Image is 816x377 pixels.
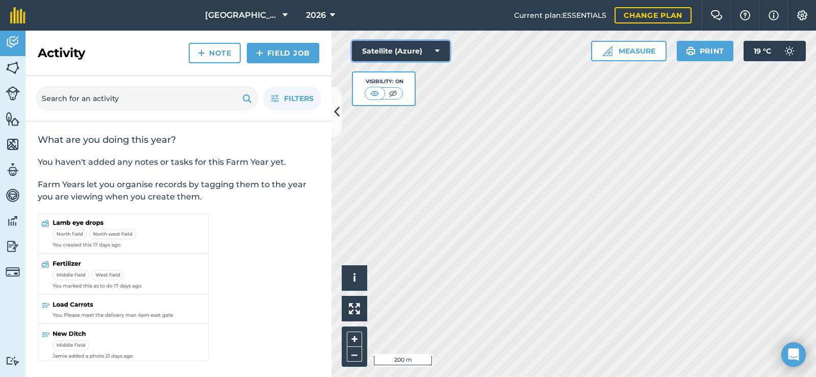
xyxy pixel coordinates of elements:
h2: Activity [38,45,85,61]
img: svg+xml;base64,PHN2ZyB4bWxucz0iaHR0cDovL3d3dy53My5vcmcvMjAwMC9zdmciIHdpZHRoPSI1MCIgaGVpZ2h0PSI0MC... [368,88,381,98]
img: svg+xml;base64,PD94bWwgdmVyc2lvbj0iMS4wIiBlbmNvZGluZz0idXRmLTgiPz4KPCEtLSBHZW5lcmF0b3I6IEFkb2JlIE... [6,239,20,254]
a: Note [189,43,241,63]
img: svg+xml;base64,PD94bWwgdmVyc2lvbj0iMS4wIiBlbmNvZGluZz0idXRmLTgiPz4KPCEtLSBHZW5lcmF0b3I6IEFkb2JlIE... [779,41,800,61]
span: 19 ° C [754,41,771,61]
img: svg+xml;base64,PD94bWwgdmVyc2lvbj0iMS4wIiBlbmNvZGluZz0idXRmLTgiPz4KPCEtLSBHZW5lcmF0b3I6IEFkb2JlIE... [6,162,20,178]
img: svg+xml;base64,PD94bWwgdmVyc2lvbj0iMS4wIiBlbmNvZGluZz0idXRmLTgiPz4KPCEtLSBHZW5lcmF0b3I6IEFkb2JlIE... [6,188,20,203]
img: svg+xml;base64,PHN2ZyB4bWxucz0iaHR0cDovL3d3dy53My5vcmcvMjAwMC9zdmciIHdpZHRoPSI1NiIgaGVpZ2h0PSI2MC... [6,111,20,127]
span: Filters [284,93,314,104]
img: svg+xml;base64,PHN2ZyB4bWxucz0iaHR0cDovL3d3dy53My5vcmcvMjAwMC9zdmciIHdpZHRoPSI1MCIgaGVpZ2h0PSI0MC... [387,88,399,98]
p: Farm Years let you organise records by tagging them to the year you are viewing when you create t... [38,179,319,203]
p: You haven't added any notes or tasks for this Farm Year yet. [38,156,319,168]
img: A question mark icon [739,10,751,20]
img: svg+xml;base64,PHN2ZyB4bWxucz0iaHR0cDovL3d3dy53My5vcmcvMjAwMC9zdmciIHdpZHRoPSIxNCIgaGVpZ2h0PSIyNC... [256,47,263,59]
button: Print [677,41,734,61]
input: Search for an activity [36,86,258,111]
button: 19 °C [744,41,806,61]
button: + [347,332,362,347]
span: 2026 [306,9,326,21]
img: svg+xml;base64,PD94bWwgdmVyc2lvbj0iMS4wIiBlbmNvZGluZz0idXRmLTgiPz4KPCEtLSBHZW5lcmF0b3I6IEFkb2JlIE... [6,213,20,229]
img: svg+xml;base64,PHN2ZyB4bWxucz0iaHR0cDovL3d3dy53My5vcmcvMjAwMC9zdmciIHdpZHRoPSI1NiIgaGVpZ2h0PSI2MC... [6,60,20,76]
button: – [347,347,362,362]
img: svg+xml;base64,PHN2ZyB4bWxucz0iaHR0cDovL3d3dy53My5vcmcvMjAwMC9zdmciIHdpZHRoPSI1NiIgaGVpZ2h0PSI2MC... [6,137,20,152]
button: Filters [263,86,321,111]
img: svg+xml;base64,PD94bWwgdmVyc2lvbj0iMS4wIiBlbmNvZGluZz0idXRmLTgiPz4KPCEtLSBHZW5lcmF0b3I6IEFkb2JlIE... [6,35,20,50]
img: A cog icon [796,10,808,20]
a: Field Job [247,43,319,63]
span: i [353,271,356,284]
img: svg+xml;base64,PD94bWwgdmVyc2lvbj0iMS4wIiBlbmNvZGluZz0idXRmLTgiPz4KPCEtLSBHZW5lcmF0b3I6IEFkb2JlIE... [6,265,20,279]
button: Measure [591,41,667,61]
span: [GEOGRAPHIC_DATA] [205,9,278,21]
img: Two speech bubbles overlapping with the left bubble in the forefront [710,10,723,20]
img: svg+xml;base64,PHN2ZyB4bWxucz0iaHR0cDovL3d3dy53My5vcmcvMjAwMC9zdmciIHdpZHRoPSIxNyIgaGVpZ2h0PSIxNy... [769,9,779,21]
img: Four arrows, one pointing top left, one top right, one bottom right and the last bottom left [349,303,360,314]
span: Current plan : ESSENTIALS [514,10,606,21]
button: Satellite (Azure) [352,41,450,61]
a: Change plan [615,7,692,23]
div: Visibility: On [365,78,403,86]
div: Open Intercom Messenger [781,342,806,367]
img: fieldmargin Logo [10,7,25,23]
img: svg+xml;base64,PD94bWwgdmVyc2lvbj0iMS4wIiBlbmNvZGluZz0idXRmLTgiPz4KPCEtLSBHZW5lcmF0b3I6IEFkb2JlIE... [6,356,20,366]
img: Ruler icon [602,46,613,56]
img: svg+xml;base64,PHN2ZyB4bWxucz0iaHR0cDovL3d3dy53My5vcmcvMjAwMC9zdmciIHdpZHRoPSIxOSIgaGVpZ2h0PSIyNC... [686,45,696,57]
img: svg+xml;base64,PHN2ZyB4bWxucz0iaHR0cDovL3d3dy53My5vcmcvMjAwMC9zdmciIHdpZHRoPSIxNCIgaGVpZ2h0PSIyNC... [198,47,205,59]
img: svg+xml;base64,PHN2ZyB4bWxucz0iaHR0cDovL3d3dy53My5vcmcvMjAwMC9zdmciIHdpZHRoPSIxOSIgaGVpZ2h0PSIyNC... [242,92,252,105]
h2: What are you doing this year? [38,134,319,146]
img: svg+xml;base64,PD94bWwgdmVyc2lvbj0iMS4wIiBlbmNvZGluZz0idXRmLTgiPz4KPCEtLSBHZW5lcmF0b3I6IEFkb2JlIE... [6,86,20,100]
button: i [342,265,367,291]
